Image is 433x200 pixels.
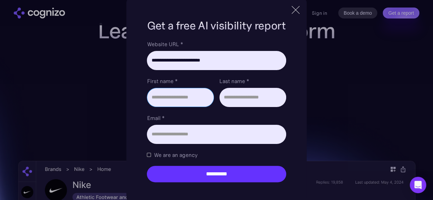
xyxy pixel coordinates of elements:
span: We are an agency [154,151,197,159]
div: Open Intercom Messenger [410,177,426,193]
label: Email * [147,114,286,122]
h1: Get a free AI visibility report [147,18,286,33]
form: Brand Report Form [147,40,286,182]
label: Website URL * [147,40,286,48]
label: Last name * [219,77,286,85]
label: First name * [147,77,214,85]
